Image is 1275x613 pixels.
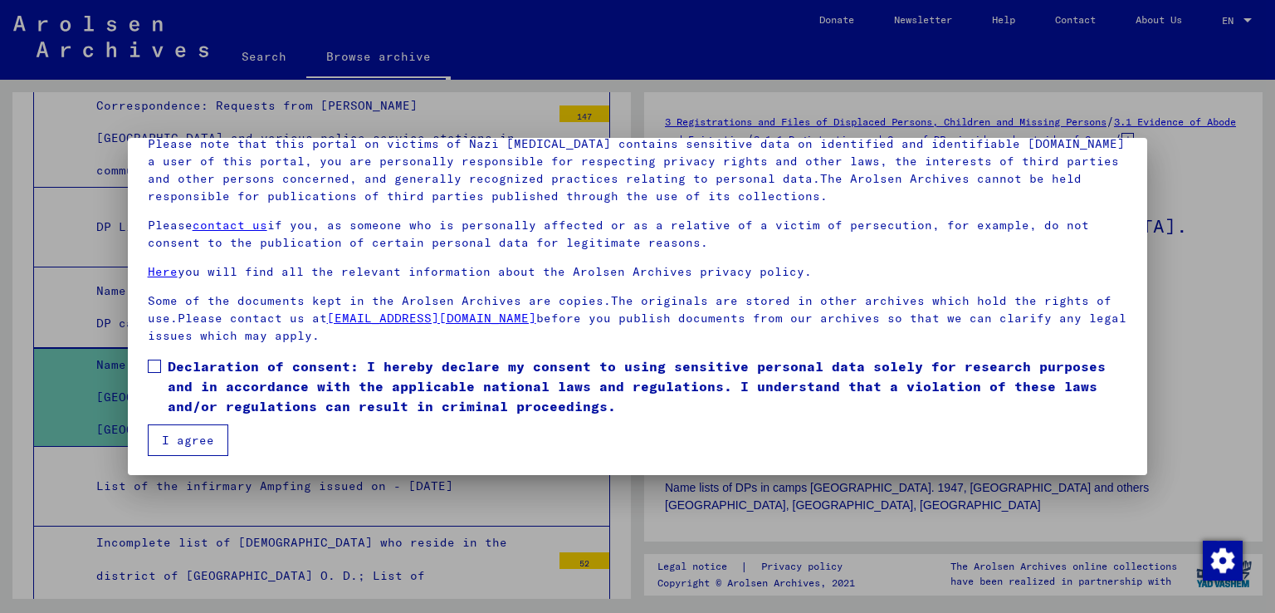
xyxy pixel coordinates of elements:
[148,292,1128,345] p: Some of the documents kept in the Arolsen Archives are copies.The originals are stored in other a...
[148,217,1128,252] p: Please if you, as someone who is personally affected or as a relative of a victim of persecution,...
[148,424,228,456] button: I agree
[148,263,1128,281] p: you will find all the relevant information about the Arolsen Archives privacy policy.
[327,311,536,326] a: [EMAIL_ADDRESS][DOMAIN_NAME]
[1203,541,1243,581] img: Change consent
[148,264,178,279] a: Here
[193,218,267,233] a: contact us
[168,356,1128,416] span: Declaration of consent: I hereby declare my consent to using sensitive personal data solely for r...
[148,135,1128,205] p: Please note that this portal on victims of Nazi [MEDICAL_DATA] contains sensitive data on identif...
